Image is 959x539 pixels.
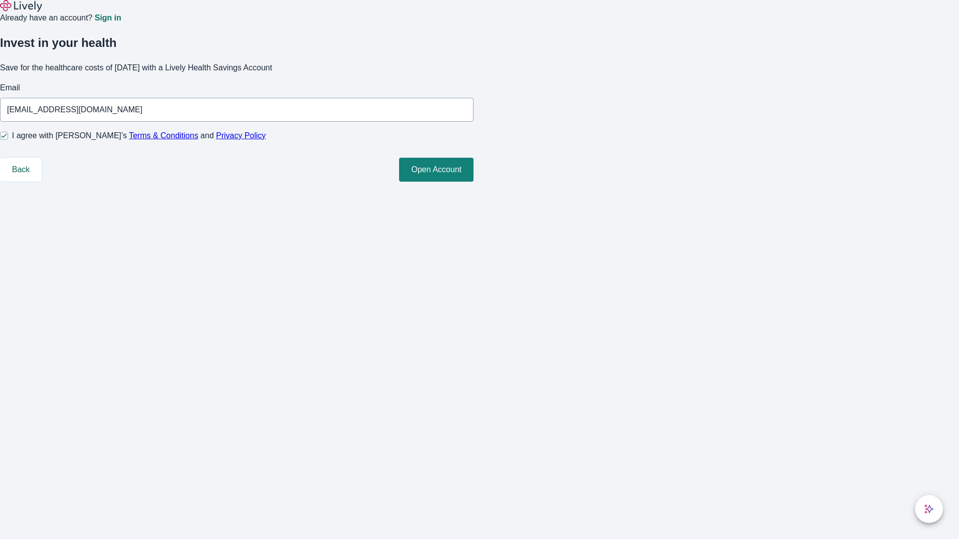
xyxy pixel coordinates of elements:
button: chat [915,495,943,523]
a: Terms & Conditions [129,131,198,140]
svg: Lively AI Assistant [924,504,934,514]
a: Privacy Policy [216,131,266,140]
a: Sign in [94,14,121,22]
span: I agree with [PERSON_NAME]’s and [12,130,266,142]
button: Open Account [399,158,474,182]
